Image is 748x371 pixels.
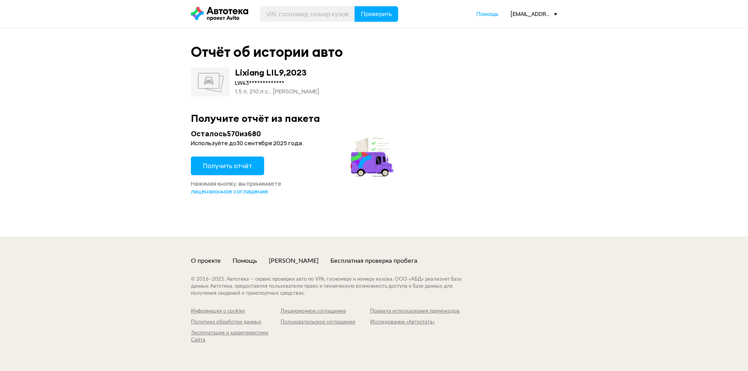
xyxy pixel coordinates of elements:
div: [EMAIL_ADDRESS][DOMAIN_NAME] [510,10,557,18]
span: Проверить [361,11,392,17]
a: Исследование «Автостата» [370,319,460,326]
a: Политика обработки данных [191,319,280,326]
span: Нажимая кнопку, вы принимаете . [191,179,281,195]
input: VIN, госномер, номер кузова [260,6,355,22]
a: Правила использования промокодов [370,308,460,315]
div: 1.5 л, 210 л.c., [PERSON_NAME] [235,87,319,96]
a: Пользовательское соглашение [280,319,370,326]
div: © 2016– 2025 . Автотека — сервис проверки авто по VIN, госномеру и номеру кузова. ООО «АБД» реали... [191,276,477,297]
span: Получить отчёт [203,162,252,170]
div: Осталось 570 из 680 [191,129,396,139]
button: Проверить [355,6,398,22]
a: лицензионное соглашение [191,188,268,195]
a: Лицензионное соглашение [280,308,370,315]
a: Бесплатная проверка пробега [330,257,417,265]
a: Помощь [476,10,499,18]
a: Эксплуатация и характеристики Сайта [191,330,280,344]
div: Lixiang LIL9 , 2023 [235,67,307,77]
a: [PERSON_NAME] [269,257,319,265]
span: лицензионное соглашение [191,187,268,195]
div: Используйте до 30 сентября 2025 года . [191,139,396,147]
a: Помощь [233,257,257,265]
div: Отчёт об истории авто [191,44,343,60]
a: Информация о cookies [191,308,280,315]
button: Получить отчёт [191,156,264,175]
div: Получите отчёт из пакета [191,112,557,124]
a: О проекте [191,257,221,265]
